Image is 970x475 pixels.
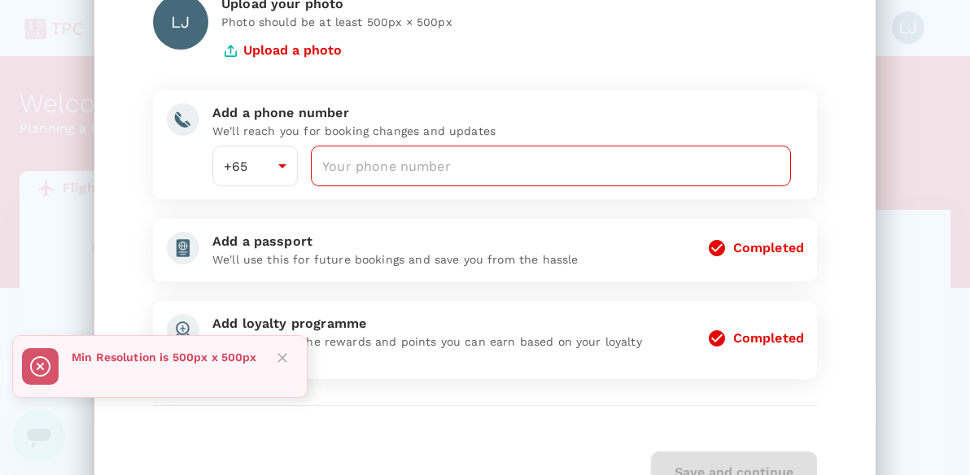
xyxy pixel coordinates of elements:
[166,103,199,136] img: add-phone-number
[166,232,199,264] img: add-passport
[212,146,298,186] div: +65
[224,159,247,174] span: +65
[212,123,791,139] p: We'll reach you for booking changes and updates
[733,329,804,348] div: Completed
[72,349,257,365] p: Min Resolution is 500px x 500px
[166,314,199,346] img: add-loyalty
[212,333,694,366] p: We'll show you the rewards and points you can earn based on your loyalty programme
[212,251,694,268] p: We'll use this for future bookings and save you from the hassle
[270,346,295,370] button: Close
[212,314,694,333] div: Add loyalty programme
[733,238,804,258] div: Completed
[212,103,791,123] div: Add a phone number
[221,30,342,71] button: Upload a photo
[212,232,694,251] div: Add a passport
[221,14,817,30] p: Photo should be at least 500px × 500px
[311,146,791,186] input: Your phone number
